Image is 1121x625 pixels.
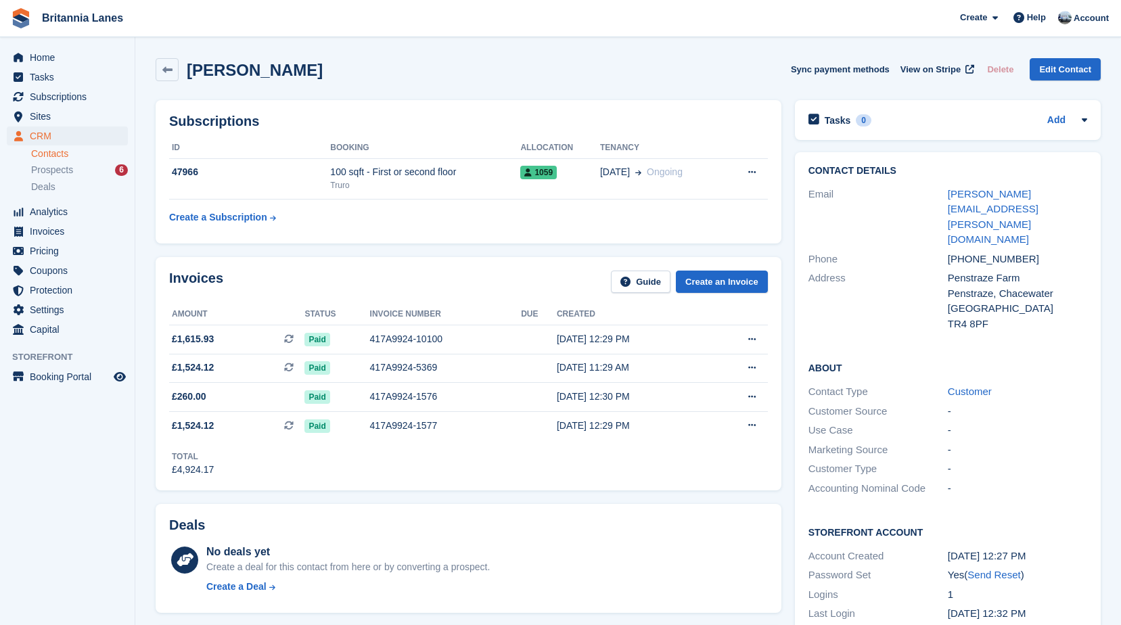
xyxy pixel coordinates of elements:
th: Booking [330,137,520,159]
span: Account [1074,11,1109,25]
span: Sites [30,107,111,126]
h2: Storefront Account [808,525,1087,538]
div: [DATE] 12:27 PM [948,549,1087,564]
div: Penstraze Farm [948,271,1087,286]
a: menu [7,241,128,260]
span: Prospects [31,164,73,177]
div: Create a Subscription [169,210,267,225]
a: menu [7,222,128,241]
a: Prospects 6 [31,163,128,177]
img: stora-icon-8386f47178a22dfd0bd8f6a31ec36ba5ce8667c1dd55bd0f319d3a0aa187defe.svg [11,8,31,28]
time: 2024-07-25 11:32:35 UTC [948,607,1026,619]
div: [PHONE_NUMBER] [948,252,1087,267]
span: Protection [30,281,111,300]
a: menu [7,202,128,221]
div: 6 [115,164,128,176]
span: Booking Portal [30,367,111,386]
div: Use Case [808,423,948,438]
div: Marketing Source [808,442,948,458]
a: menu [7,126,128,145]
h2: Invoices [169,271,223,293]
div: 100 sqft - First or second floor [330,165,520,179]
a: Preview store [112,369,128,385]
h2: Deals [169,517,205,533]
a: menu [7,87,128,106]
a: Send Reset [967,569,1020,580]
div: [DATE] 12:29 PM [557,332,709,346]
span: Tasks [30,68,111,87]
div: Password Set [808,568,948,583]
div: TR4 8PF [948,317,1087,332]
div: [DATE] 12:30 PM [557,390,709,404]
div: - [948,442,1087,458]
span: CRM [30,126,111,145]
th: Status [304,304,369,325]
div: Truro [330,179,520,191]
div: Contact Type [808,384,948,400]
span: £1,524.12 [172,419,214,433]
div: 417A9924-10100 [370,332,522,346]
div: [GEOGRAPHIC_DATA] [948,301,1087,317]
span: £260.00 [172,390,206,404]
span: ( ) [964,569,1024,580]
h2: Tasks [825,114,851,126]
span: Ongoing [647,166,683,177]
th: Allocation [520,137,600,159]
div: 417A9924-5369 [370,361,522,375]
div: Create a deal for this contact from here or by converting a prospect. [206,560,490,574]
a: Deals [31,180,128,194]
th: Created [557,304,709,325]
span: Paid [304,390,329,404]
span: Paid [304,419,329,433]
div: Email [808,187,948,248]
a: menu [7,261,128,280]
span: Paid [304,361,329,375]
h2: Subscriptions [169,114,768,129]
div: No deals yet [206,544,490,560]
span: Analytics [30,202,111,221]
a: menu [7,68,128,87]
div: Customer Source [808,404,948,419]
span: Subscriptions [30,87,111,106]
th: Tenancy [600,137,725,159]
div: Phone [808,252,948,267]
h2: Contact Details [808,166,1087,177]
h2: [PERSON_NAME] [187,61,323,79]
a: Add [1047,113,1066,129]
div: Create a Deal [206,580,267,594]
div: - [948,423,1087,438]
h2: About [808,361,1087,374]
div: 417A9924-1577 [370,419,522,433]
div: Account Created [808,549,948,564]
span: 1059 [520,166,557,179]
span: Deals [31,181,55,193]
div: - [948,481,1087,496]
div: Address [808,271,948,331]
div: - [948,404,1087,419]
span: Coupons [30,261,111,280]
span: Home [30,48,111,67]
a: View on Stripe [895,58,977,80]
a: menu [7,300,128,319]
span: Paid [304,333,329,346]
div: 417A9924-1576 [370,390,522,404]
div: [DATE] 12:29 PM [557,419,709,433]
a: Contacts [31,147,128,160]
a: Britannia Lanes [37,7,129,29]
span: £1,615.93 [172,332,214,346]
a: menu [7,320,128,339]
div: - [948,461,1087,477]
th: ID [169,137,330,159]
span: Settings [30,300,111,319]
div: 0 [856,114,871,126]
div: [DATE] 11:29 AM [557,361,709,375]
th: Invoice number [370,304,522,325]
a: Edit Contact [1030,58,1101,80]
span: [DATE] [600,165,630,179]
a: [PERSON_NAME][EMAIL_ADDRESS][PERSON_NAME][DOMAIN_NAME] [948,188,1038,246]
div: £4,924.17 [172,463,214,477]
a: Create a Subscription [169,205,276,230]
span: Help [1027,11,1046,24]
div: Last Login [808,606,948,622]
th: Due [521,304,557,325]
